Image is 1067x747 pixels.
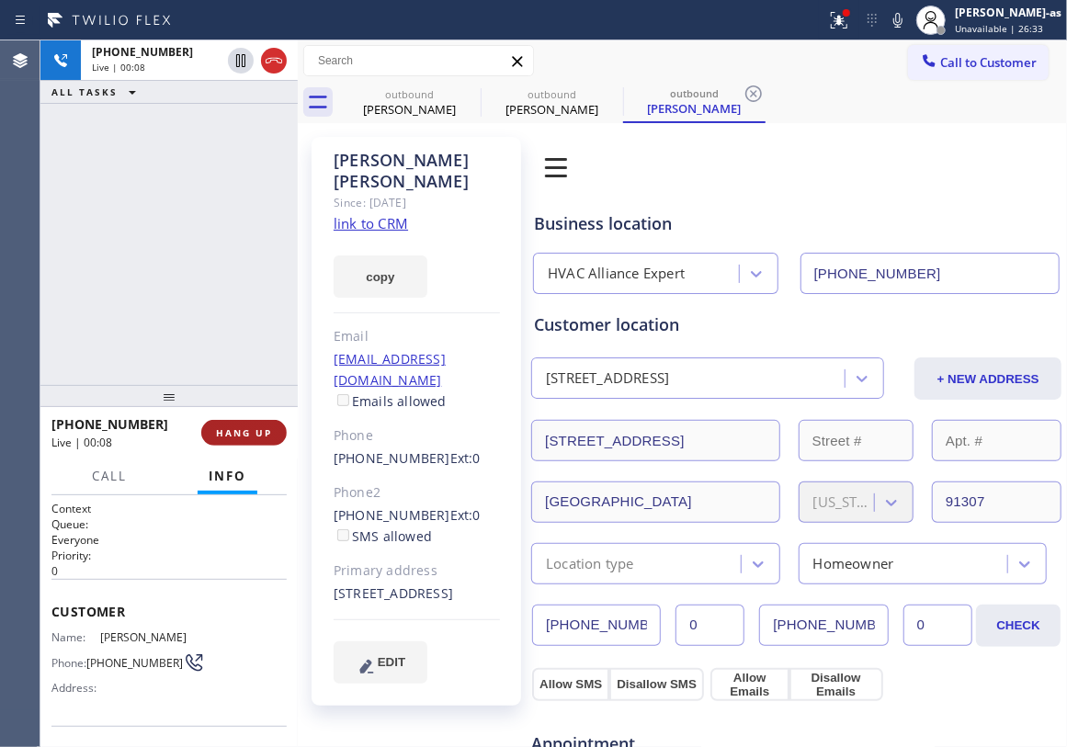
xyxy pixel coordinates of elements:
[482,87,621,101] div: outbound
[932,481,1061,523] input: ZIP
[334,326,500,347] div: Email
[92,44,193,60] span: [PHONE_NUMBER]
[201,420,287,446] button: HANG UP
[546,368,669,390] div: [STREET_ADDRESS]
[675,605,744,646] input: Ext.
[759,605,888,646] input: Phone Number 2
[625,100,764,117] div: [PERSON_NAME]
[334,506,450,524] a: [PHONE_NUMBER]
[531,481,780,523] input: City
[334,583,500,605] div: [STREET_ADDRESS]
[304,46,533,75] input: Search
[334,255,427,298] button: copy
[334,560,500,582] div: Primary address
[532,668,609,701] button: Allow SMS
[51,656,86,670] span: Phone:
[546,553,634,574] div: Location type
[334,392,447,410] label: Emails allowed
[625,86,764,100] div: outbound
[334,527,432,545] label: SMS allowed
[482,101,621,118] div: [PERSON_NAME]
[216,426,272,439] span: HANG UP
[908,45,1049,80] button: Call to Customer
[81,458,138,494] button: Call
[51,563,287,579] p: 0
[51,681,100,695] span: Address:
[609,668,704,701] button: Disallow SMS
[86,656,183,670] span: [PHONE_NUMBER]
[799,420,914,461] input: Street #
[228,48,254,74] button: Hold Customer
[261,48,287,74] button: Hang up
[334,192,500,213] div: Since: [DATE]
[334,449,450,467] a: [PHONE_NUMBER]
[51,548,287,563] h2: Priority:
[789,668,883,701] button: Disallow Emails
[51,415,168,433] span: [PHONE_NUMBER]
[534,211,1059,236] div: Business location
[51,603,287,620] span: Customer
[530,141,582,193] img: 0z2ufo+1LK1lpbjt5drc1XD0bnnlpun5fRe3jBXTlaPqG+JvTQggABAgRuCwj6M7qMMI5mZPQW9JGuOgECBAj8BAT92W+QEcb...
[51,435,112,450] span: Live | 00:08
[334,425,500,447] div: Phone
[625,82,764,121] div: Rachel Yoder
[976,605,1061,647] button: CHECK
[955,5,1061,20] div: [PERSON_NAME]-as
[482,82,621,123] div: Rachel Yoder
[209,468,246,484] span: Info
[710,668,789,701] button: Allow Emails
[334,482,500,504] div: Phone2
[51,85,118,98] span: ALL TASKS
[378,655,405,669] span: EDIT
[51,501,287,516] h1: Context
[334,150,500,192] div: [PERSON_NAME] [PERSON_NAME]
[334,641,427,684] button: EDIT
[92,61,145,74] span: Live | 00:08
[940,54,1037,71] span: Call to Customer
[337,394,349,406] input: Emails allowed
[92,468,127,484] span: Call
[955,22,1043,35] span: Unavailable | 26:33
[932,420,1061,461] input: Apt. #
[531,420,780,461] input: Address
[100,630,192,644] span: [PERSON_NAME]
[337,529,349,541] input: SMS allowed
[914,357,1061,400] button: + NEW ADDRESS
[532,605,661,646] input: Phone Number
[800,253,1061,294] input: Phone Number
[334,350,446,389] a: [EMAIL_ADDRESS][DOMAIN_NAME]
[903,605,972,646] input: Ext. 2
[198,458,257,494] button: Info
[340,101,479,118] div: [PERSON_NAME]
[334,214,408,232] a: link to CRM
[51,532,287,548] p: Everyone
[51,516,287,532] h2: Queue:
[51,630,100,644] span: Name:
[340,82,479,123] div: Fred Pardes
[40,81,154,103] button: ALL TASKS
[450,506,481,524] span: Ext: 0
[548,264,685,285] div: HVAC Alliance Expert
[534,312,1059,337] div: Customer location
[340,87,479,101] div: outbound
[885,7,911,33] button: Mute
[450,449,481,467] span: Ext: 0
[813,553,894,574] div: Homeowner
